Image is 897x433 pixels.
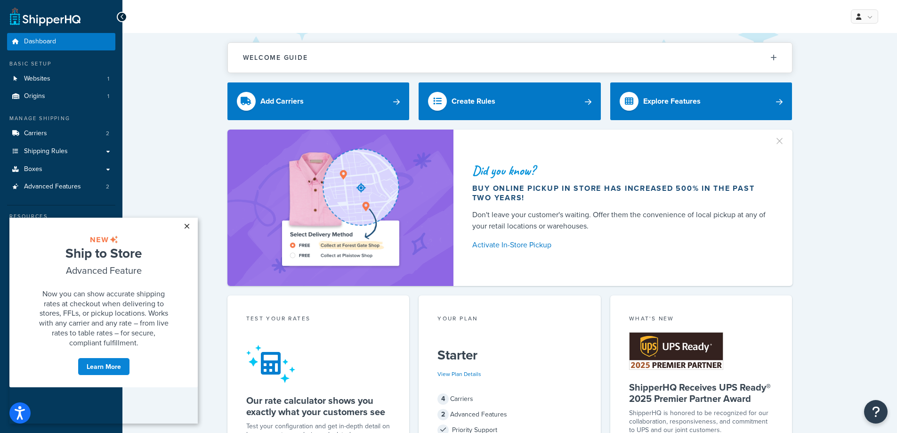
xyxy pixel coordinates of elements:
[24,75,50,83] span: Websites
[437,409,449,420] span: 2
[255,144,426,272] img: ad-shirt-map-b0359fc47e01cab431d101c4b569394f6a03f54285957d908178d52f29eb9668.png
[864,400,888,424] button: Open Resource Center
[437,392,582,406] div: Carriers
[7,161,115,178] a: Boxes
[472,209,770,232] div: Don't leave your customer's waiting. Offer them the convenience of local pickup at any of your re...
[227,82,410,120] a: Add Carriers
[419,82,601,120] a: Create Rules
[24,183,81,191] span: Advanced Features
[106,130,109,138] span: 2
[106,183,109,191] span: 2
[7,212,115,221] div: Resources
[452,95,495,108] div: Create Rules
[260,95,304,108] div: Add Carriers
[437,370,481,378] a: View Plan Details
[7,178,115,196] li: Advanced Features
[7,178,115,196] a: Advanced Features2
[24,130,47,138] span: Carriers
[7,70,115,88] a: Websites1
[7,70,115,88] li: Websites
[68,140,121,158] a: Learn More
[7,223,115,240] a: Test Your Rates
[7,143,115,160] a: Shipping Rules
[107,75,109,83] span: 1
[7,60,115,68] div: Basic Setup
[7,114,115,123] div: Manage Shipping
[472,238,770,252] a: Activate In-Store Pickup
[56,26,132,45] span: Ship to Store
[7,88,115,105] li: Origins
[629,314,774,325] div: What's New
[57,46,132,59] span: Advanced Feature
[24,165,42,173] span: Boxes
[7,240,115,257] a: Marketplace
[437,314,582,325] div: Your Plan
[7,258,115,275] a: Analytics
[437,408,582,421] div: Advanced Features
[228,43,792,73] button: Welcome Guide
[472,164,770,177] div: Did you know?
[107,92,109,100] span: 1
[7,88,115,105] a: Origins1
[7,125,115,142] li: Carriers
[643,95,701,108] div: Explore Features
[437,393,449,405] span: 4
[7,275,115,292] a: Help Docs
[246,314,391,325] div: Test your rates
[24,147,68,155] span: Shipping Rules
[246,395,391,417] h5: Our rate calculator shows you exactly what your customers see
[7,33,115,50] a: Dashboard
[437,348,582,363] h5: Starter
[472,184,770,203] div: Buy online pickup in store has increased 500% in the past two years!
[629,382,774,404] h5: ShipperHQ Receives UPS Ready® 2025 Premier Partner Award
[7,125,115,142] a: Carriers2
[24,92,45,100] span: Origins
[243,54,308,61] h2: Welcome Guide
[610,82,792,120] a: Explore Features
[30,71,159,130] span: Now you can show accurate shipping rates at checkout when delivering to stores, FFLs, or pickup l...
[24,38,56,46] span: Dashboard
